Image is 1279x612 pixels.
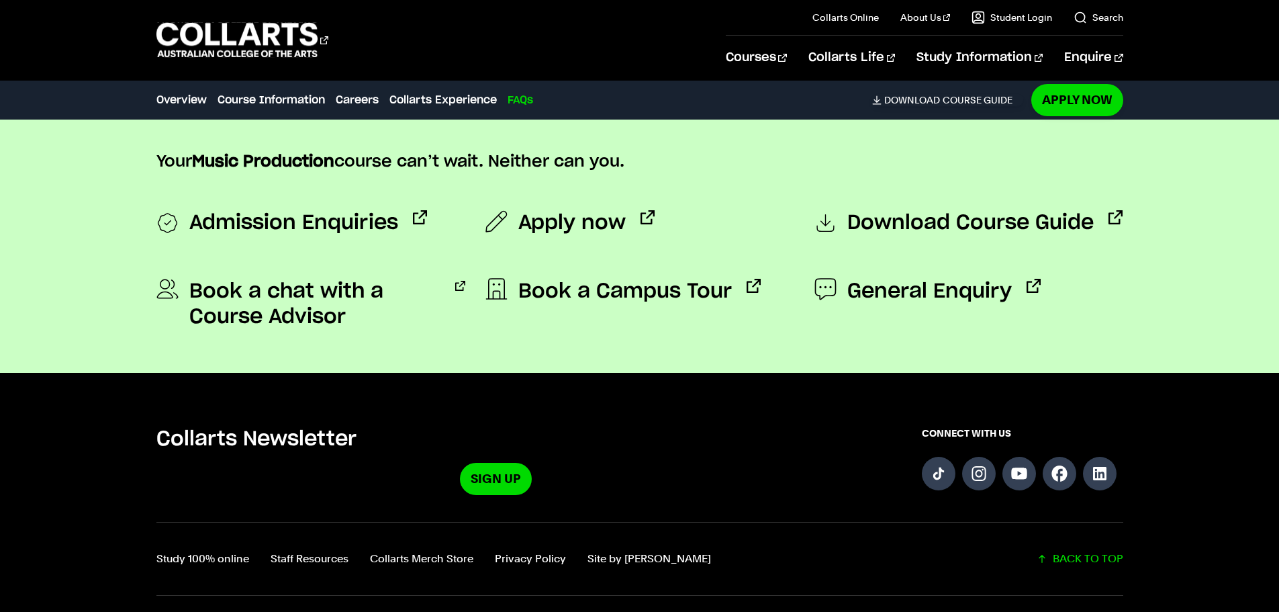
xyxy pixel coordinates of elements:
[972,11,1052,24] a: Student Login
[872,94,1023,106] a: DownloadCourse Guide
[156,151,1123,173] p: Your course can’t wait. Neither can you.
[1037,550,1123,568] a: Scroll back to top of the page
[370,550,473,568] a: Collarts Merch Store
[495,550,566,568] a: Privacy Policy
[156,21,328,59] div: Go to homepage
[922,427,1123,494] div: Connect with us on social media
[847,210,1094,237] span: Download Course Guide
[1074,11,1123,24] a: Search
[192,154,334,170] strong: Music Production
[189,210,398,237] span: Admission Enquiries
[460,463,532,494] a: Sign Up
[916,36,1043,80] a: Study Information
[156,550,711,568] nav: Footer navigation
[847,279,1012,304] span: General Enquiry
[336,92,379,108] a: Careers
[156,279,465,330] a: Book a chat with a Course Advisor
[508,92,533,108] a: FAQs
[156,92,207,108] a: Overview
[1043,457,1076,490] a: Follow us on Facebook
[156,210,427,237] a: Admission Enquiries
[1031,84,1123,116] a: Apply Now
[518,279,732,304] span: Book a Campus Tour
[189,279,440,330] span: Book a chat with a Course Advisor
[812,11,879,24] a: Collarts Online
[587,550,711,568] a: Site by Calico
[922,457,955,490] a: Follow us on TikTok
[1083,457,1117,490] a: Follow us on LinkedIn
[1064,36,1123,80] a: Enquire
[726,36,787,80] a: Courses
[485,279,761,304] a: Book a Campus Tour
[814,210,1123,237] a: Download Course Guide
[518,210,626,236] span: Apply now
[389,92,497,108] a: Collarts Experience
[218,92,325,108] a: Course Information
[900,11,950,24] a: About Us
[814,279,1041,304] a: General Enquiry
[808,36,895,80] a: Collarts Life
[1002,457,1036,490] a: Follow us on YouTube
[922,427,1123,440] span: CONNECT WITH US
[156,522,1123,596] div: Additional links and back-to-top button
[156,550,249,568] a: Study 100% online
[884,94,940,106] span: Download
[271,550,348,568] a: Staff Resources
[156,427,836,452] h5: Collarts Newsletter
[485,210,655,236] a: Apply now
[962,457,996,490] a: Follow us on Instagram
